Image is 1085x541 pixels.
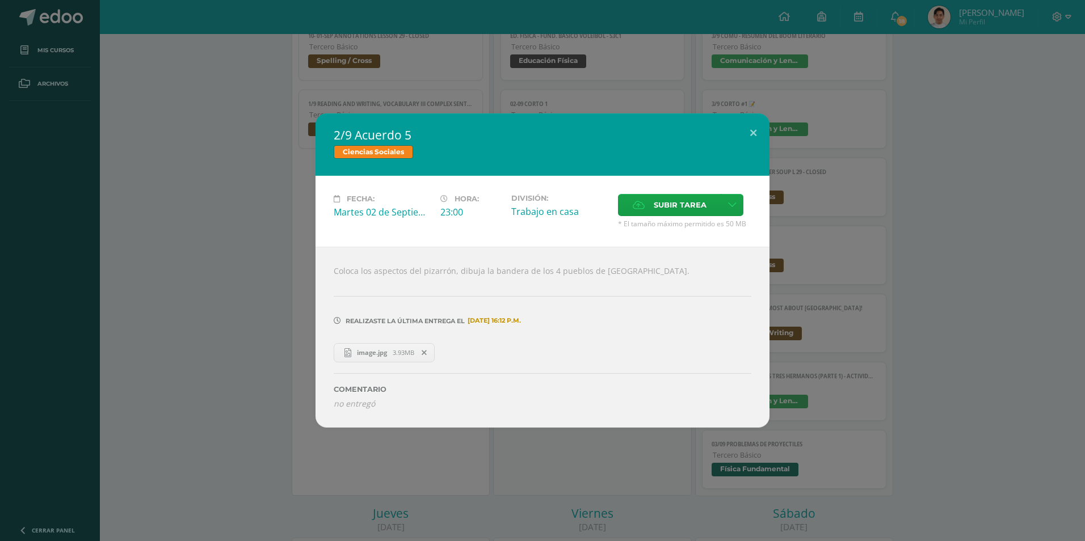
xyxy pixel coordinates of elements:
[415,346,434,359] span: Remover entrega
[346,317,465,325] span: Realizaste la última entrega el
[654,195,706,215] span: Subir tarea
[334,385,751,394] label: Comentario
[334,343,435,362] a: image.jpg 3.93MB
[334,206,431,218] div: Martes 02 de Septiembre
[316,247,769,427] div: Coloca los aspectos del pizarrón, dibuja la bandera de los 4 pueblos de [GEOGRAPHIC_DATA].
[347,195,375,203] span: Fecha:
[440,206,502,218] div: 23:00
[351,348,393,357] span: image.jpg
[511,205,609,218] div: Trabajo en casa
[455,195,479,203] span: Hora:
[737,113,769,152] button: Close (Esc)
[511,194,609,202] label: División:
[334,127,751,143] h2: 2/9 Acuerdo 5
[334,398,375,409] i: no entregó
[393,348,414,357] span: 3.93MB
[618,219,751,229] span: * El tamaño máximo permitido es 50 MB
[334,145,413,159] span: Ciencias Sociales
